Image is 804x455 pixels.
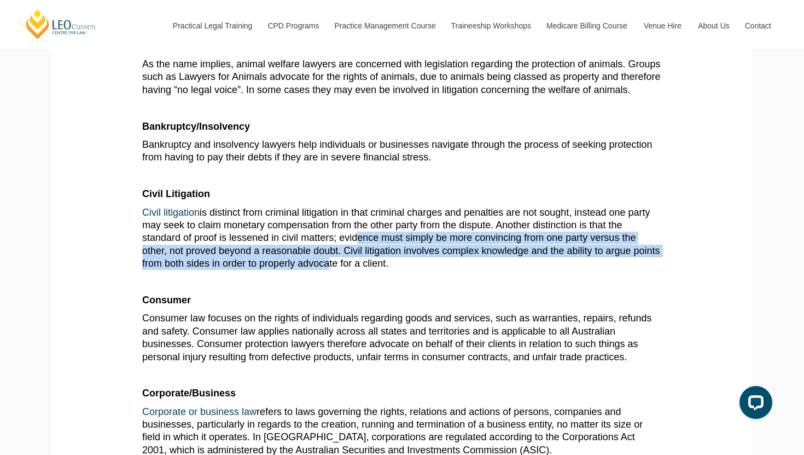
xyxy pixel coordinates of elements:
span: Consumer law focuses on the rights of individuals regarding goods and services, such as warrantie... [142,313,651,362]
a: Traineeship Workshops [443,2,538,49]
b: Civil Litigation [142,188,210,199]
span: is distinct from criminal litigation in that criminal charges and penalties are not sought, inste... [142,207,660,269]
a: About Us [690,2,737,49]
a: Practice Management Course [327,2,443,49]
a: Medicare Billing Course [538,2,636,49]
b: Consumer [142,295,191,306]
a: Corporate or business law [142,406,257,417]
b: Animal Welfare [142,41,213,51]
b: Corporate/Business [142,388,236,399]
a: [PERSON_NAME] Centre for Law [25,9,97,40]
span: Bankruptcy and insolvency lawyers help individuals or businesses navigate through the process of ... [142,139,652,163]
span: As the name implies, animal welfare lawyers are concerned with legislation regarding the protecti... [142,59,661,95]
a: CPD Programs [259,2,326,49]
iframe: LiveChat chat widget [731,382,777,428]
a: Venue Hire [636,2,690,49]
a: Civil litigation [142,207,200,218]
a: Practical Legal Training [165,2,260,49]
b: Bankruptcy/Insolvency [142,121,250,132]
a: Contact [737,2,779,49]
